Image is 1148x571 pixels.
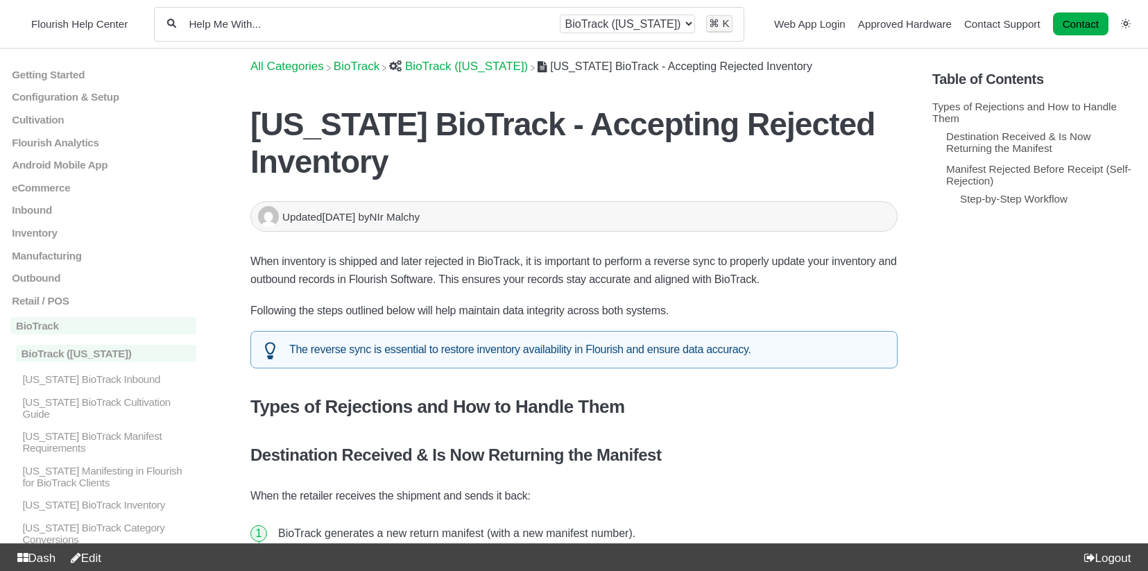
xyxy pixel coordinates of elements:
[17,15,24,33] img: Flourish Help Center Logo
[709,17,719,29] kbd: ⌘
[1053,12,1108,35] a: Contact
[964,18,1040,30] a: Contact Support navigation item
[10,499,196,511] a: [US_STATE] BioTrack Inventory
[334,60,379,73] a: BioTrack
[946,163,1131,187] a: Manifest Rejected Before Receipt (Self-Rejection)
[65,552,101,565] a: Edit
[10,182,196,194] a: eCommerce
[250,487,898,505] p: When the retailer receives the shipment and sends it back:
[250,396,898,418] h3: Types of Rejections and How to Handle Them
[10,373,196,385] a: [US_STATE] BioTrack Inbound
[10,522,196,545] a: [US_STATE] BioTrack Category Conversions
[250,445,898,465] h4: Destination Received & Is Now Returning the Manifest
[21,430,196,454] p: [US_STATE] BioTrack Manifest Requirements
[10,68,196,80] a: Getting Started
[405,60,528,74] span: ​BioTrack ([US_STATE])
[960,193,1068,205] a: Step-by-Step Workflow
[250,331,898,368] div: The reverse sync is essential to restore inventory availability in Flourish and ensure data accur...
[21,522,196,545] p: [US_STATE] BioTrack Category Conversions
[250,60,324,74] span: All Categories
[932,71,1138,87] h5: Table of Contents
[389,60,528,73] a: BioTrack (Connecticut)
[250,302,898,320] p: Following the steps outlined below will help maintain data integrity across both systems.
[21,373,196,385] p: [US_STATE] BioTrack Inbound
[10,345,196,362] a: BioTrack ([US_STATE])
[858,18,952,30] a: Approved Hardware navigation item
[10,395,196,419] a: [US_STATE] BioTrack Cultivation Guide
[21,499,196,511] p: [US_STATE] BioTrack Inventory
[16,345,196,362] p: BioTrack ([US_STATE])
[774,18,846,30] a: Web App Login navigation item
[932,101,1117,124] a: Types of Rejections and How to Handle Them
[21,395,196,419] p: [US_STATE] BioTrack Cultivation Guide
[21,465,196,488] p: [US_STATE] Manifesting in Flourish for BioTrack Clients
[946,130,1091,154] a: Destination Received & Is Now Returning the Manifest
[550,60,812,72] span: [US_STATE] BioTrack - Accepting Rejected Inventory
[273,516,898,551] li: BioTrack generates a new return manifest (with a new manifest number).
[10,465,196,488] a: [US_STATE] Manifesting in Flourish for BioTrack Clients
[1121,17,1131,29] a: Switch dark mode setting
[10,295,196,307] a: Retail / POS
[10,204,196,216] a: Inbound
[1050,15,1112,34] li: Contact desktop
[258,206,279,227] img: NIr Malchy
[370,211,420,223] span: NIr Malchy
[10,136,196,148] a: Flourish Analytics
[10,227,196,239] a: Inventory
[322,211,355,223] time: [DATE]
[722,17,729,29] kbd: K
[358,211,420,223] span: by
[282,211,358,223] span: Updated
[334,60,379,74] span: ​BioTrack
[10,114,196,126] a: Cultivation
[10,317,196,334] a: BioTrack
[10,272,196,284] a: Outbound
[31,18,128,30] span: Flourish Help Center
[10,430,196,454] a: [US_STATE] BioTrack Manifest Requirements
[10,91,196,103] a: Configuration & Setup
[11,552,55,565] a: Dash
[10,159,196,171] a: Android Mobile App
[250,253,898,289] p: When inventory is shipped and later rejected in BioTrack, it is important to perform a reverse sy...
[187,17,548,31] input: Help Me With...
[10,249,196,261] a: Manufacturing
[250,60,324,73] a: Breadcrumb link to All Categories
[250,105,898,180] h1: [US_STATE] BioTrack - Accepting Rejected Inventory
[17,15,128,33] a: Flourish Help Center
